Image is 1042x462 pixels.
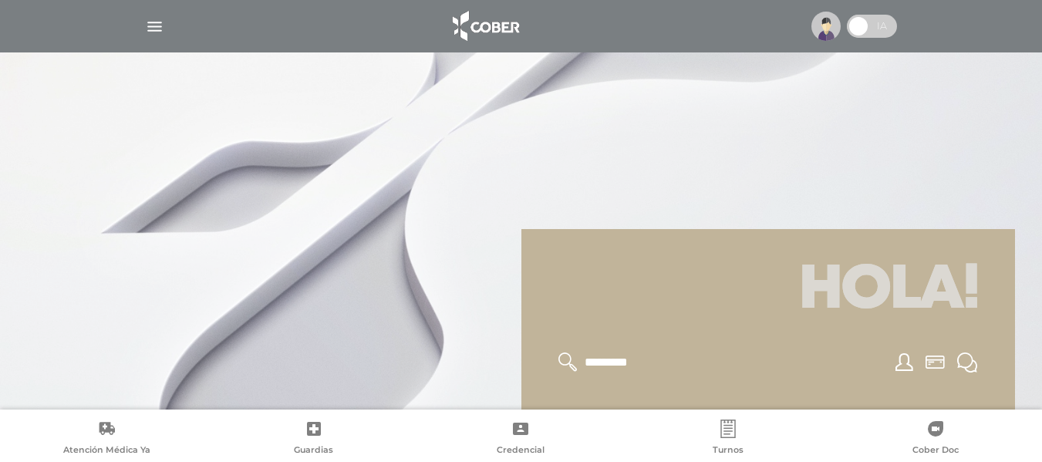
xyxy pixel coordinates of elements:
span: Credencial [497,444,545,458]
span: Guardias [294,444,333,458]
a: Atención Médica Ya [3,420,211,459]
h1: Hola! [540,248,996,334]
span: Atención Médica Ya [63,444,150,458]
img: profile-placeholder.svg [811,12,841,41]
a: Credencial [417,420,625,459]
img: Cober_menu-lines-white.svg [145,17,164,36]
a: Cober Doc [831,420,1039,459]
a: Guardias [211,420,418,459]
span: Cober Doc [912,444,959,458]
img: logo_cober_home-white.png [444,8,525,45]
span: Turnos [713,444,744,458]
a: Turnos [625,420,832,459]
